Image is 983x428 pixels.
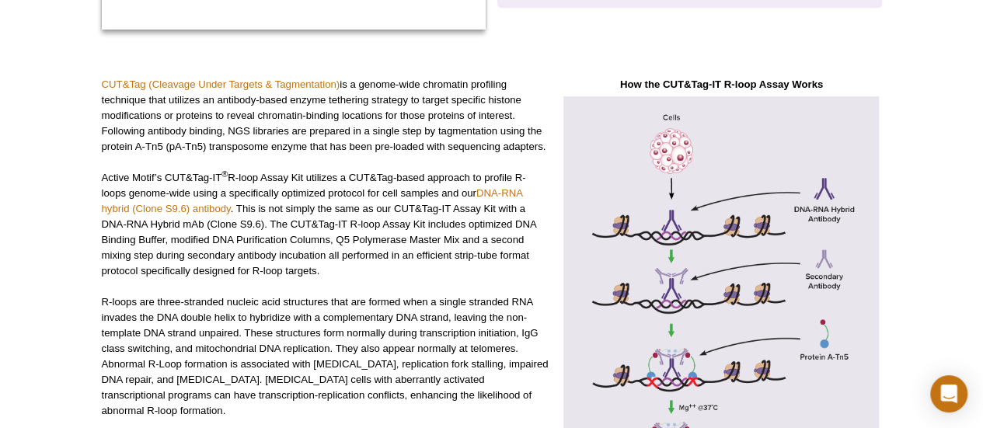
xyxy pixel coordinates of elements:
sup: ® [221,169,228,178]
p: R-loops are three-stranded nucleic acid structures that are formed when a single stranded RNA inv... [102,294,550,419]
div: Open Intercom Messenger [930,375,967,412]
p: is a genome-wide chromatin profiling technique that utilizes an antibody-based enzyme tethering s... [102,77,550,155]
strong: How the CUT&Tag-IT R-loop Assay Works [620,78,823,90]
a: DNA-RNA hybrid (Clone S9.6) antibody [102,187,523,214]
a: CUT&Tag (Cleavage Under Targets & Tagmentation) [102,78,340,90]
p: Active Motif’s CUT&Tag-IT R-loop Assay Kit utilizes a CUT&Tag-based approach to profile R-loops g... [102,170,550,279]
